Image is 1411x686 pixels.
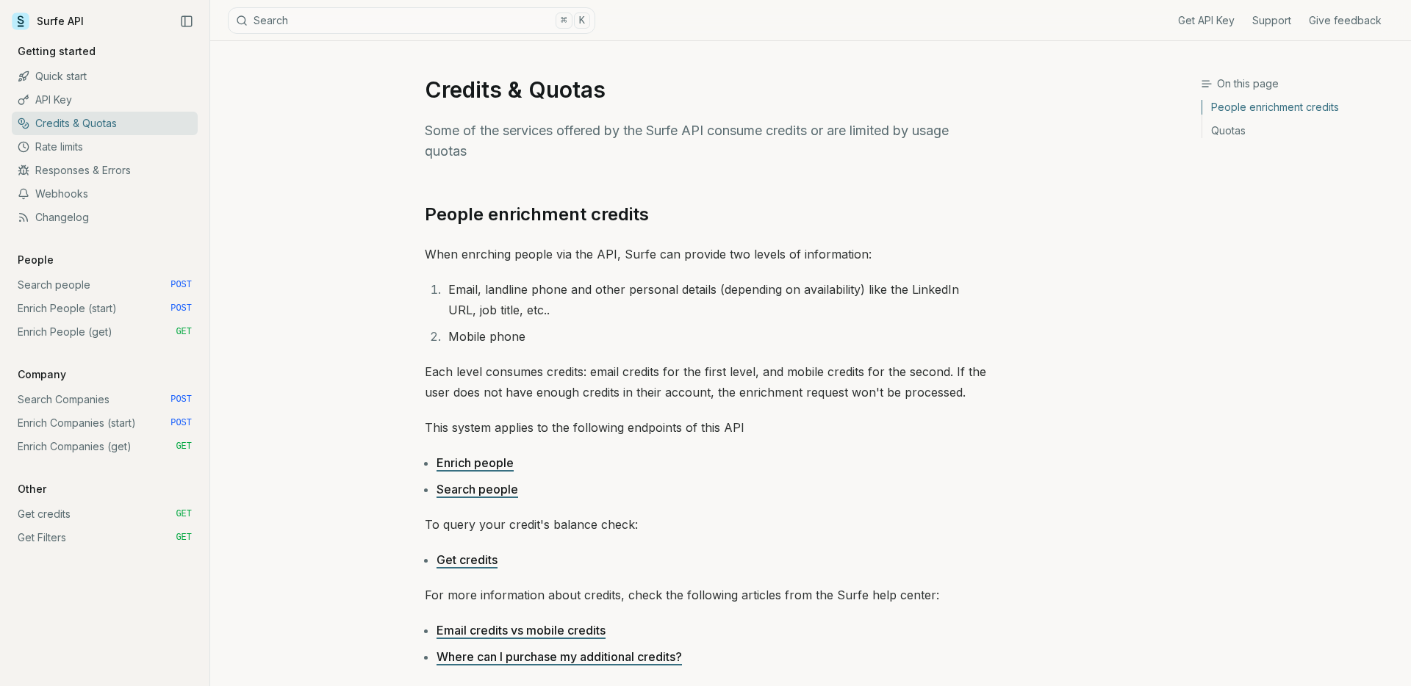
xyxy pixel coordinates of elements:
p: To query your credit's balance check: [425,514,986,535]
a: Get Filters GET [12,526,198,549]
p: This system applies to the following endpoints of this API [425,417,986,438]
a: Email credits vs mobile credits [437,623,606,638]
a: Quick start [12,65,198,88]
a: Rate limits [12,135,198,159]
a: Support [1252,13,1291,28]
a: Where can I purchase my additional credits? [437,649,682,664]
a: Enrich Companies (start) POST [12,411,198,435]
a: Give feedback [1309,13,1382,28]
span: GET [176,508,192,520]
span: POST [170,279,192,291]
p: People [12,253,60,267]
a: Enrich People (start) POST [12,297,198,320]
a: Enrich people [437,455,514,470]
p: Company [12,367,72,382]
span: POST [170,394,192,405]
a: People enrichment credits [425,203,649,226]
a: Enrich Companies (get) GET [12,435,198,458]
kbd: K [574,12,590,29]
span: GET [176,532,192,544]
p: Other [12,482,52,497]
kbd: ⌘ [556,12,572,29]
a: Get API Key [1178,13,1235,28]
a: Credits & Quotas [12,112,198,135]
p: Each level consumes credits: email credits for the first level, and mobile credits for the second... [425,361,986,402]
li: Email, landline phone and other personal details (depending on availability) like the LinkedIn UR... [444,279,986,320]
a: People enrichment credits [1202,100,1399,119]
button: Search⌘K [228,7,595,34]
a: Quotas [1202,119,1399,138]
a: Get credits GET [12,502,198,526]
p: For more information about credits, check the following articles from the Surfe help center: [425,585,986,605]
a: API Key [12,88,198,112]
p: Some of the services offered by the Surfe API consume credits or are limited by usage quotas [425,120,986,162]
a: Changelog [12,206,198,229]
a: Webhooks [12,182,198,206]
span: GET [176,326,192,338]
a: Search people [437,482,518,497]
h1: Credits & Quotas [425,76,986,103]
span: POST [170,417,192,429]
p: Getting started [12,44,101,59]
span: GET [176,441,192,452]
span: POST [170,303,192,314]
li: Mobile phone [444,326,986,347]
a: Search Companies POST [12,388,198,411]
a: Search people POST [12,273,198,297]
a: Enrich People (get) GET [12,320,198,344]
p: When enrching people via the API, Surfe can provide two levels of information: [425,244,986,264]
a: Surfe API [12,10,84,32]
h3: On this page [1201,76,1399,91]
a: Get credits [437,552,498,567]
button: Collapse Sidebar [176,10,198,32]
a: Responses & Errors [12,159,198,182]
